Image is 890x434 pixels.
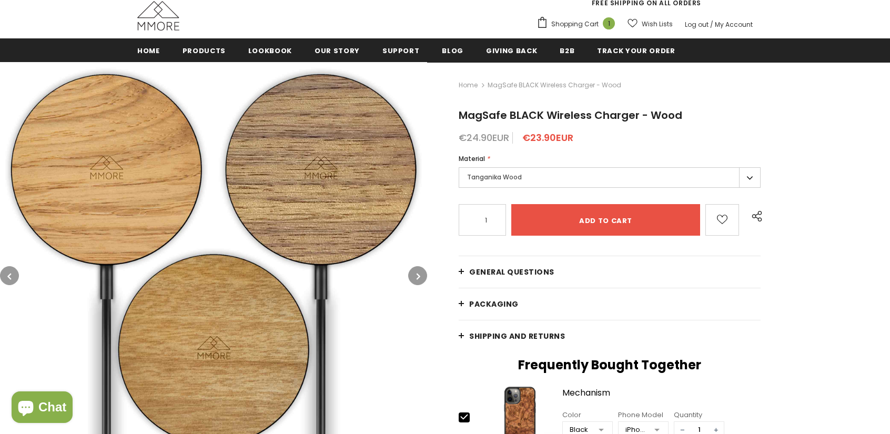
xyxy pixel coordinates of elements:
span: B2B [560,46,574,56]
span: 1 [603,17,615,29]
a: Blog [442,38,463,62]
span: Home [137,46,160,56]
a: Wish Lists [628,15,673,33]
a: Our Story [315,38,360,62]
a: Home [459,79,478,92]
a: Giving back [486,38,537,62]
span: Shopping Cart [551,19,599,29]
span: Giving back [486,46,537,56]
span: Wish Lists [642,19,673,29]
span: General Questions [469,267,554,277]
span: Shipping and returns [469,331,565,341]
a: B2B [560,38,574,62]
label: Tanganika Wood [459,167,761,188]
a: Track your order [597,38,675,62]
img: MMORE Cases [137,1,179,31]
a: support [382,38,420,62]
a: Shopping Cart 1 [537,16,620,32]
a: Log out [685,20,709,29]
span: €24.90EUR [459,131,509,144]
span: support [382,46,420,56]
a: Products [183,38,226,62]
h2: Frequently Bought Together [459,357,761,373]
span: PACKAGING [469,299,519,309]
span: Material [459,154,485,163]
inbox-online-store-chat: Shopify online store chat [8,391,76,426]
a: Shipping and returns [459,320,761,352]
div: Phone Model [618,410,669,420]
a: Lookbook [248,38,292,62]
a: General Questions [459,256,761,288]
a: My Account [715,20,753,29]
a: PACKAGING [459,288,761,320]
div: Color [562,410,613,420]
span: / [710,20,713,29]
span: Blog [442,46,463,56]
a: Mechanism [562,388,761,407]
span: Lookbook [248,46,292,56]
span: Track your order [597,46,675,56]
span: MagSafe BLACK Wireless Charger - Wood [488,79,621,92]
input: Add to cart [511,204,700,236]
span: MagSafe BLACK Wireless Charger - Wood [459,108,682,123]
span: Our Story [315,46,360,56]
span: €23.90EUR [522,131,573,144]
div: Quantity [674,410,724,420]
span: Products [183,46,226,56]
a: Home [137,38,160,62]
